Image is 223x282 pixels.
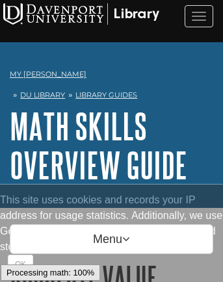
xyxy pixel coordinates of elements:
sup: TM [77,224,88,233]
div: Processing math: 100% [1,264,100,281]
p: Menu [10,224,213,254]
img: Davenport University Logo [3,3,159,25]
sup: TM [150,224,161,233]
a: My [PERSON_NAME] [10,69,86,80]
a: Math Skills Overview Guide [10,106,187,185]
a: DU Library [20,90,65,99]
a: Library Guides [75,90,137,99]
